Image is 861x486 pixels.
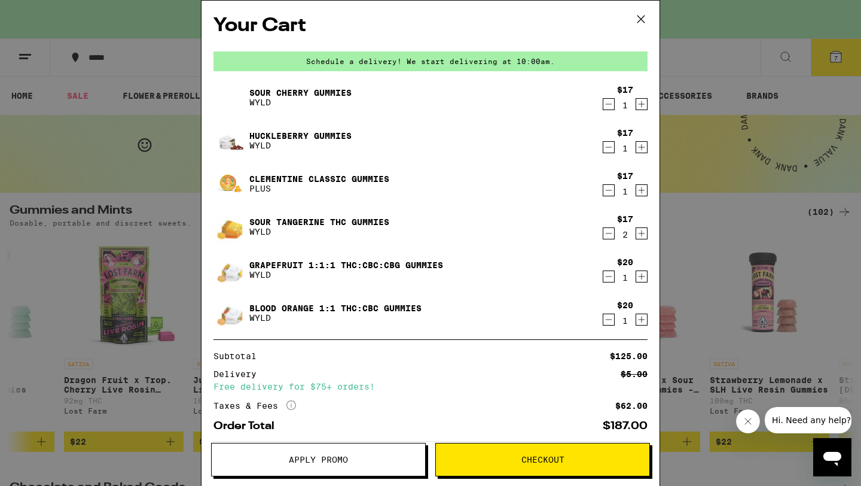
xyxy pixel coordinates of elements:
div: 2 [617,230,633,239]
p: WYLD [249,98,352,107]
img: Blood Orange 1:1 THC:CBC Gummies [213,290,247,336]
div: 1 [617,144,633,153]
div: $17 [617,171,633,181]
button: Decrement [603,227,615,239]
div: 1 [617,316,633,326]
div: $17 [617,128,633,138]
a: Sour Tangerine THC Gummies [249,217,389,227]
p: PLUS [249,184,389,193]
div: $20 [617,257,633,267]
button: Decrement [603,141,615,153]
div: $62.00 [615,402,648,410]
a: Grapefruit 1:1:1 THC:CBC:CBG Gummies [249,260,443,270]
div: 1 [617,187,633,196]
div: Schedule a delivery! We start delivering at 10:00am. [213,51,648,71]
a: Sour Cherry Gummies [249,88,352,98]
div: $5.00 [621,370,648,378]
img: Grapefruit 1:1:1 THC:CBC:CBG Gummies [213,247,247,293]
iframe: Button to launch messaging window [813,438,851,476]
iframe: Close message [736,409,760,433]
h2: Your Cart [213,13,648,40]
div: Delivery [213,370,265,378]
img: Sour Cherry Gummies [213,81,247,114]
button: Decrement [603,314,615,326]
button: Decrement [603,184,615,196]
a: Blood Orange 1:1 THC:CBC Gummies [249,303,422,313]
button: Decrement [603,271,615,283]
button: Decrement [603,98,615,110]
div: $125.00 [610,352,648,360]
div: Taxes & Fees [213,400,296,411]
button: Increment [636,98,648,110]
div: 1 [617,101,633,110]
p: WYLD [249,270,443,280]
img: Sour Tangerine THC Gummies [213,203,247,250]
span: Checkout [521,455,564,464]
img: Clementine CLASSIC Gummies [213,167,247,201]
span: Apply Promo [289,455,348,464]
p: WYLD [249,141,352,150]
iframe: Message from company [765,407,851,433]
a: Clementine CLASSIC Gummies [249,174,389,184]
div: 1 [617,273,633,283]
div: Subtotal [213,352,265,360]
button: Increment [636,271,648,283]
div: Order Total [213,421,283,432]
button: Increment [636,227,648,239]
div: $187.00 [603,421,648,432]
div: $17 [617,85,633,95]
div: $20 [617,300,633,310]
button: Increment [636,141,648,153]
button: Checkout [435,443,650,476]
p: WYLD [249,227,389,236]
div: $17 [617,214,633,224]
p: WYLD [249,313,422,323]
button: Increment [636,314,648,326]
button: Apply Promo [211,443,426,476]
img: Huckleberry Gummies [213,124,247,157]
div: Free delivery for $75+ orders! [213,382,648,391]
a: Huckleberry Gummies [249,131,352,141]
button: Increment [636,184,648,196]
